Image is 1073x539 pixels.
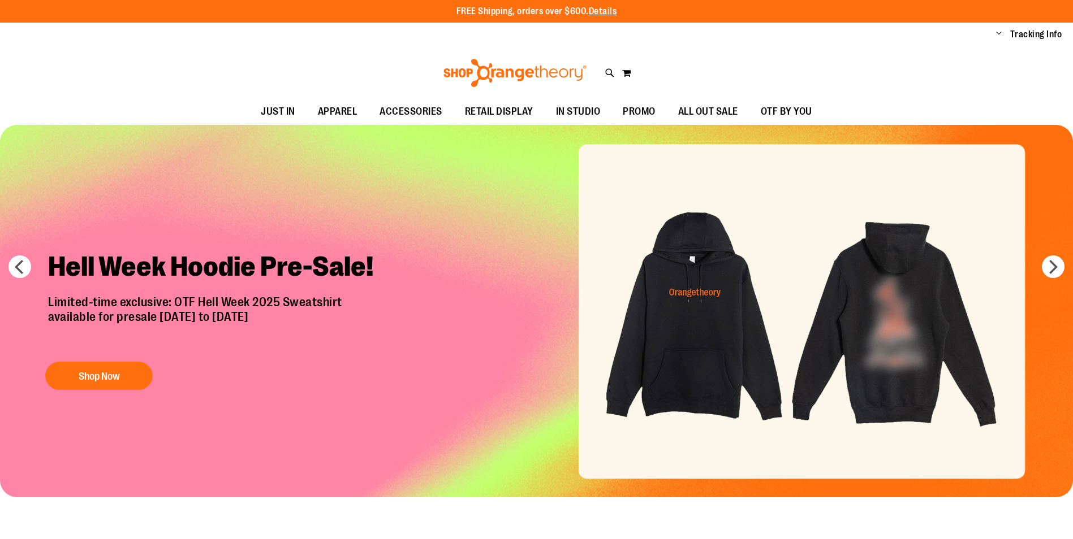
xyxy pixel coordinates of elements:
span: OTF BY YOU [761,99,812,124]
span: ACCESSORIES [380,99,442,124]
img: Shop Orangetheory [442,59,588,87]
span: ALL OUT SALE [678,99,738,124]
a: Details [589,6,617,16]
button: next [1042,255,1065,278]
span: IN STUDIO [556,99,601,124]
button: prev [8,255,31,278]
span: RETAIL DISPLAY [465,99,533,124]
span: JUST IN [261,99,295,124]
a: Hell Week Hoodie Pre-Sale! Limited-time exclusive: OTF Hell Week 2025 Sweatshirtavailable for pre... [40,241,393,395]
span: PROMO [623,99,656,124]
h2: Hell Week Hoodie Pre-Sale! [40,241,393,295]
p: Limited-time exclusive: OTF Hell Week 2025 Sweatshirt available for presale [DATE] to [DATE] [40,295,393,350]
p: FREE Shipping, orders over $600. [456,5,617,18]
a: Tracking Info [1010,28,1062,41]
button: Account menu [996,29,1002,40]
button: Shop Now [45,362,153,390]
span: APPAREL [318,99,357,124]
